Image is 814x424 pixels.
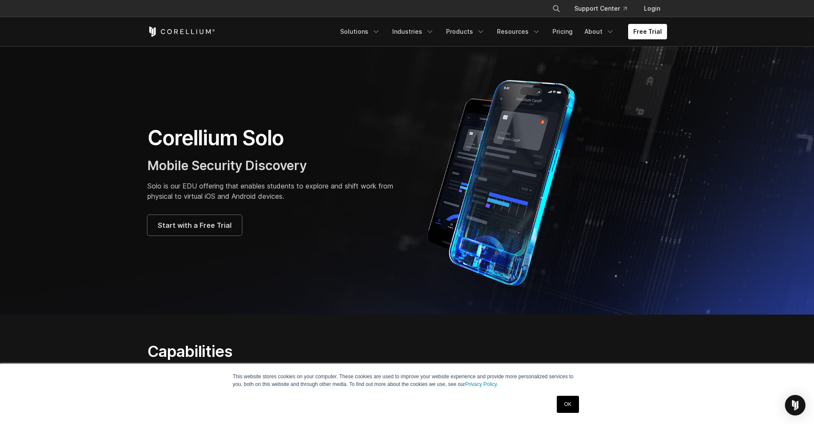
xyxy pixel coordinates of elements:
[547,24,578,39] a: Pricing
[147,26,215,37] a: Corellium Home
[441,24,490,39] a: Products
[637,1,667,16] a: Login
[147,158,307,173] span: Mobile Security Discovery
[335,24,385,39] a: Solutions
[542,1,667,16] div: Navigation Menu
[335,24,667,39] div: Navigation Menu
[465,381,498,387] a: Privacy Policy.
[147,342,488,361] h2: Capabilities
[233,373,582,388] p: This website stores cookies on your computer. These cookies are used to improve your website expe...
[567,1,634,16] a: Support Center
[549,1,564,16] button: Search
[416,74,599,287] img: Corellium Solo for mobile app security solutions
[147,181,399,201] p: Solo is our EDU offering that enables students to explore and shift work from physical to virtual...
[147,215,242,236] a: Start with a Free Trial
[147,125,399,151] h1: Corellium Solo
[628,24,667,39] a: Free Trial
[387,24,439,39] a: Industries
[557,396,579,413] a: OK
[579,24,620,39] a: About
[785,395,805,415] div: Open Intercom Messenger
[492,24,546,39] a: Resources
[158,220,232,230] span: Start with a Free Trial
